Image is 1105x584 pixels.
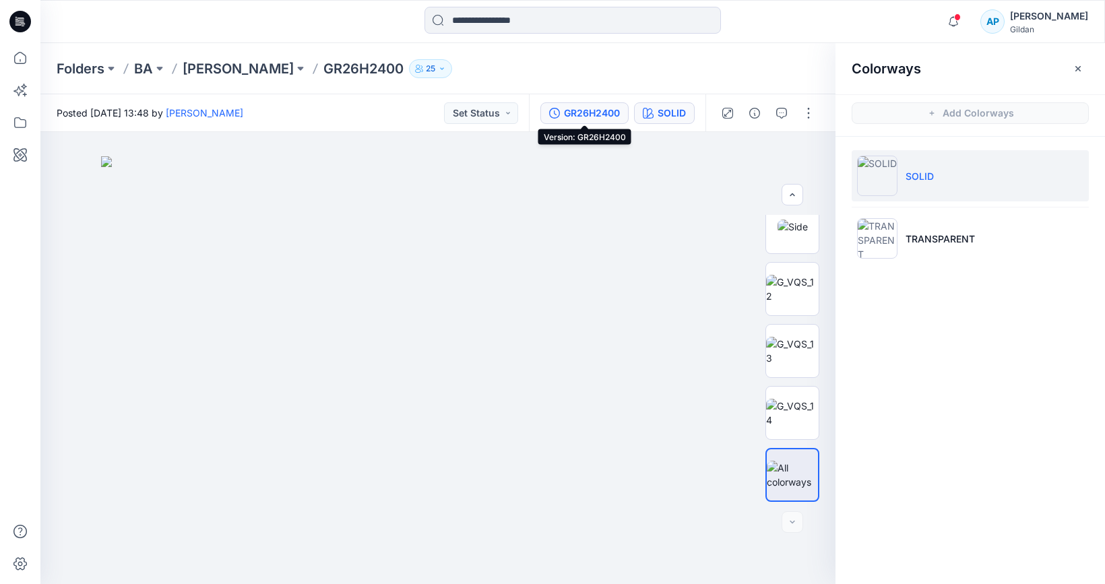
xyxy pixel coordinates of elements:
[778,220,808,234] img: Side
[1010,24,1088,34] div: Gildan
[852,61,921,77] h2: Colorways
[183,59,294,78] a: [PERSON_NAME]
[166,107,243,119] a: [PERSON_NAME]
[658,106,686,121] div: SOLID
[857,218,897,259] img: TRANSPARENT
[906,232,975,246] p: TRANSPARENT
[1010,8,1088,24] div: [PERSON_NAME]
[906,169,934,183] p: SOLID
[857,156,897,196] img: SOLID
[766,275,819,303] img: G_VQS_12
[980,9,1005,34] div: AP
[767,461,818,489] img: All colorways
[540,102,629,124] button: GR26H2400
[57,106,243,120] span: Posted [DATE] 13:48 by
[409,59,452,78] button: 25
[134,59,153,78] a: BA
[744,102,765,124] button: Details
[766,337,819,365] img: G_VQS_13
[564,106,620,121] div: GR26H2400
[766,399,819,427] img: G_VQS_14
[323,59,404,78] p: GR26H2400
[634,102,695,124] button: SOLID
[57,59,104,78] a: Folders
[426,61,435,76] p: 25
